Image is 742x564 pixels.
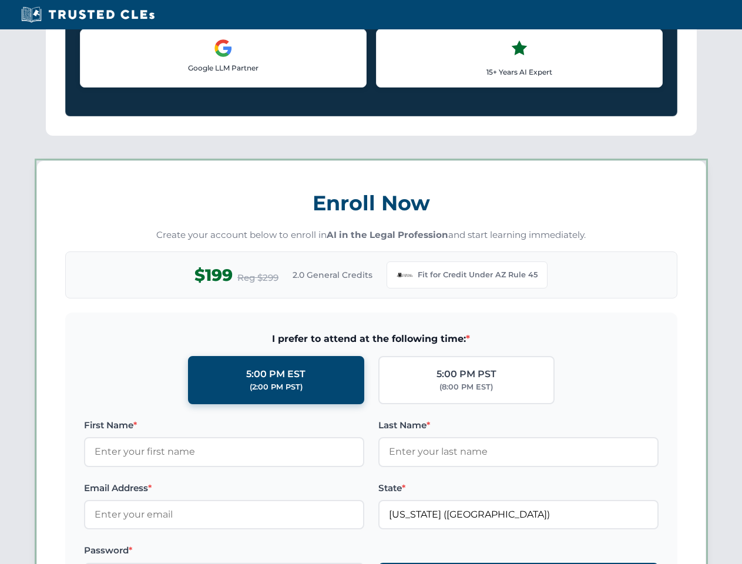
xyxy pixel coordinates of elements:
input: Enter your last name [378,437,659,466]
label: Password [84,543,364,558]
img: Google [214,39,233,58]
label: First Name [84,418,364,432]
h3: Enroll Now [65,184,677,221]
span: $199 [194,262,233,288]
div: 5:00 PM PST [437,367,496,382]
img: Trusted CLEs [18,6,158,23]
div: (8:00 PM EST) [439,381,493,393]
label: Last Name [378,418,659,432]
span: 2.0 General Credits [293,268,372,281]
img: Arizona Bar [397,267,413,283]
p: 15+ Years AI Expert [386,66,653,78]
input: Enter your email [84,500,364,529]
div: 5:00 PM EST [246,367,305,382]
p: Google LLM Partner [90,62,357,73]
strong: AI in the Legal Profession [327,229,448,240]
label: Email Address [84,481,364,495]
p: Create your account below to enroll in and start learning immediately. [65,229,677,242]
span: Fit for Credit Under AZ Rule 45 [418,269,538,281]
div: (2:00 PM PST) [250,381,303,393]
span: Reg $299 [237,271,278,285]
input: Enter your first name [84,437,364,466]
input: Arizona (AZ) [378,500,659,529]
span: I prefer to attend at the following time: [84,331,659,347]
label: State [378,481,659,495]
